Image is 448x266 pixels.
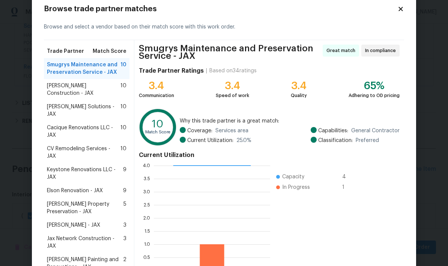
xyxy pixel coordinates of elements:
span: 1 [342,184,354,191]
text: 0.5 [143,255,150,260]
span: Classification: [318,137,353,144]
text: Match Score [145,130,170,134]
h4: Current Utilization [139,151,400,159]
div: 3.4 [291,82,307,90]
span: Capacity [282,173,304,181]
span: Match Score [93,48,126,55]
span: 10 [120,124,126,139]
span: Great match [326,47,358,54]
div: 3.4 [139,82,174,90]
span: Coverage: [187,127,212,134]
span: 3 [123,221,126,229]
span: 9 [123,166,126,181]
span: Smugrys Maintenance and Preservation Service - JAX [47,61,120,76]
text: 2.0 [143,216,150,220]
span: 9 [123,187,126,194]
div: Communication [139,92,174,99]
text: 1.0 [144,242,150,247]
span: Why this trade partner is a great match: [180,117,400,125]
span: 4 [342,173,354,181]
div: 3.4 [216,82,249,90]
span: [PERSON_NAME] - JAX [47,221,100,229]
text: 4.0 [143,163,150,168]
span: Preferred [356,137,379,144]
div: | [204,67,209,75]
h2: Browse trade partner matches [44,5,397,13]
span: Smugrys Maintenance and Preservation Service - JAX [139,45,320,60]
span: In Progress [282,184,310,191]
span: [PERSON_NAME] Property Preservation - JAX [47,200,123,215]
div: 65% [349,82,400,90]
span: 3 [123,235,126,250]
span: Cacique Renovations LLC - JAX [47,124,120,139]
span: Keystone Renovations LLC - JAX [47,166,123,181]
span: CV Remodeling Services - JAX [47,145,120,160]
span: 5 [123,200,126,215]
div: Quality [291,92,307,99]
span: 10 [120,82,126,97]
span: [PERSON_NAME] Construction - JAX [47,82,120,97]
span: 10 [120,103,126,118]
div: Adhering to OD pricing [349,92,400,99]
text: 3.5 [144,176,150,181]
span: Jax Network Construction - JAX [47,235,123,250]
div: Speed of work [216,92,249,99]
text: 3.0 [143,190,150,194]
div: Based on 34 ratings [209,67,257,75]
span: [PERSON_NAME] Solutions - JAX [47,103,120,118]
text: 1.5 [144,229,150,233]
span: 25.0 % [236,137,251,144]
text: 10 [152,119,164,129]
text: 2.5 [144,203,150,207]
span: Services area [215,127,248,134]
h4: Trade Partner Ratings [139,67,204,75]
span: 10 [120,145,126,160]
span: Elson Renovation - JAX [47,187,103,194]
span: General Contractor [351,127,400,134]
span: Capabilities: [318,127,348,134]
span: Trade Partner [47,48,84,55]
span: In compliance [365,47,399,54]
span: 10 [120,61,126,76]
span: Current Utilization: [187,137,233,144]
div: Browse and select a vendor based on their match score with this work order. [44,14,404,40]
